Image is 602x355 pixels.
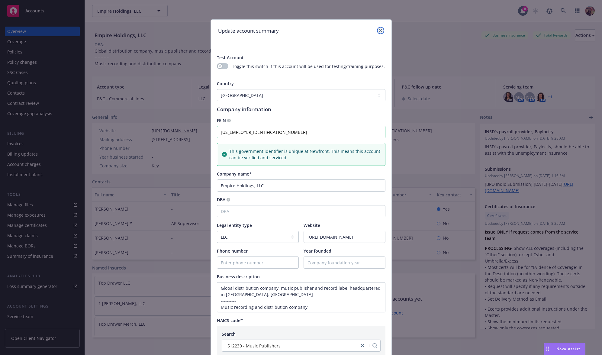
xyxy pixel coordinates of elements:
[304,231,385,243] input: Enter URL
[217,171,252,177] span: Company name*
[544,343,585,355] button: Nova Assist
[217,257,298,268] input: Enter phone number
[359,342,366,349] a: close
[218,27,279,35] h1: Update account summary
[217,197,225,202] span: DBA
[217,248,248,254] span: Phone number
[217,126,385,138] input: Federal Employer Identification Number, XX-XXXXXXX
[304,222,320,228] span: Website
[304,248,331,254] span: Year founded
[217,318,243,323] span: NAICS code*
[217,81,234,86] span: Country
[229,148,380,161] span: This government identifier is unique at Newfront. This means this account can be verified and ser...
[544,343,552,355] div: Drag to move
[217,205,385,217] input: DBA
[227,343,281,349] span: 512230 - Music Publishers
[556,346,580,351] span: Nova Assist
[217,274,260,279] span: Business description
[232,63,385,69] span: Toggle this switch if this account will be used for testing/training purposes.
[377,27,384,34] a: close
[217,55,244,60] span: Test Account
[217,179,385,192] input: Company name
[217,118,226,123] span: FEIN
[217,282,385,312] textarea: Enter business description
[304,257,385,268] input: Company foundation year
[217,106,385,112] h1: Company information
[217,222,252,228] span: Legal entity type
[225,343,356,349] span: 512230 - Music Publishers
[222,331,236,337] span: Search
